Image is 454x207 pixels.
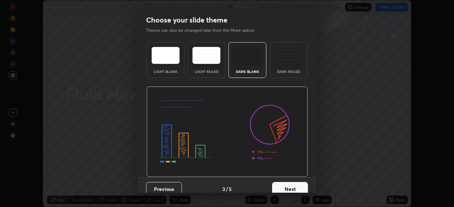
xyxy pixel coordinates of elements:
[226,185,228,193] h4: /
[229,185,232,193] h4: 5
[274,47,303,64] img: darkRuledTheme.de295e13.svg
[192,70,221,73] div: Light Ruled
[233,47,262,64] img: darkTheme.f0cc69e5.svg
[222,185,225,193] h4: 3
[272,182,308,196] button: Next
[146,87,308,177] img: darkThemeBanner.d06ce4a2.svg
[274,70,303,73] div: Dark Ruled
[192,47,221,64] img: lightRuledTheme.5fabf969.svg
[146,15,227,25] h2: Choose your slide theme
[151,47,180,64] img: lightTheme.e5ed3b09.svg
[146,182,182,196] button: Previous
[151,70,180,73] div: Light Blank
[146,27,262,34] p: Theme can also be changed later from the More option
[233,70,262,73] div: Dark Blank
